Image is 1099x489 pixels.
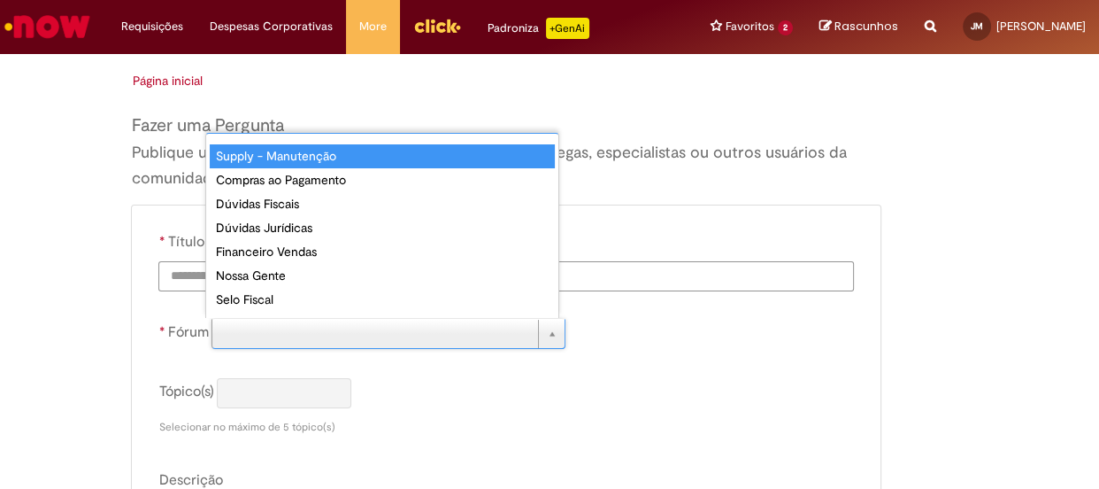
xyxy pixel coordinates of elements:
[210,240,555,264] div: Financeiro Vendas , este é um fórum de nível 1
[216,314,322,332] span: Serviços Logísticos
[216,267,286,284] span: Nossa Gente
[216,195,299,213] span: Dúvidas Fiscais
[216,243,317,260] span: Financeiro Vendas
[216,291,273,308] span: Selo Fiscal
[210,216,555,240] div: Dúvidas Jurídicas , este é um fórum de nível 1
[210,264,555,288] div: Nossa Gente, este é um fórum de nível 1
[14,14,672,35] body: Área de RTF. Pressione ALT-0 para obter ajuda.
[210,312,555,336] div: Serviços Logísticos , este é um fórum de nível 1
[210,192,555,216] div: Dúvidas Fiscais, este é um fórum de nível 1
[210,144,555,168] div: Supply - Manutenção, este é um fórum de nível 1
[210,288,555,312] div: Selo Fiscal, este é um fórum de nível 1
[210,168,555,192] div: Compras ao Pagamento , este é um fórum de nível 1
[216,219,312,237] span: Dúvidas Jurídicas
[216,171,346,189] span: Compras ao Pagamento
[216,147,336,165] span: Supply - Manutenção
